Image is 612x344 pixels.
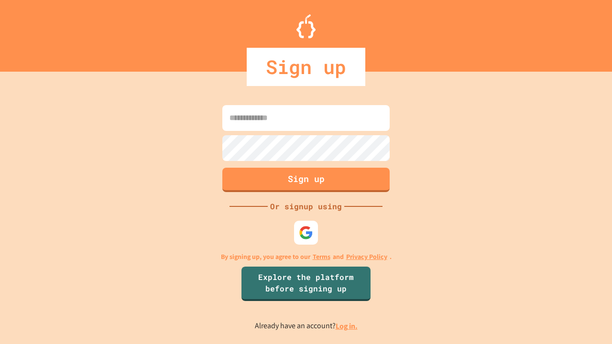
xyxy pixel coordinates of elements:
[346,252,387,262] a: Privacy Policy
[255,320,358,332] p: Already have an account?
[222,168,390,192] button: Sign up
[299,226,313,240] img: google-icon.svg
[241,267,371,301] a: Explore the platform before signing up
[336,321,358,331] a: Log in.
[313,252,330,262] a: Terms
[221,252,392,262] p: By signing up, you agree to our and .
[268,201,344,212] div: Or signup using
[296,14,316,38] img: Logo.svg
[247,48,365,86] div: Sign up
